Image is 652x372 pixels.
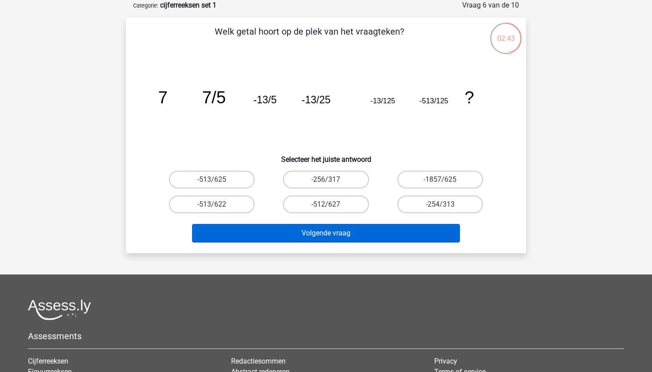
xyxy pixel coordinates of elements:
[231,357,286,365] a: Redactiesommen
[370,97,395,105] tspan: -13/125
[434,357,457,365] a: Privacy
[283,196,369,213] label: -512/627
[202,88,226,107] tspan: 7/5
[397,171,483,188] label: -1857/625
[28,299,91,320] img: Assessly logo
[28,331,624,341] h5: Assessments
[160,1,216,9] strong: cijferreeksen set 1
[489,22,522,44] div: 02:43
[283,171,369,188] label: -256/317
[158,88,168,107] tspan: 7
[169,196,255,213] label: -513/622
[192,224,460,243] button: Volgende vraag
[169,171,255,188] label: -513/625
[464,88,474,107] tspan: ?
[140,148,512,164] h6: Selecteer het juiste antwoord
[253,94,276,106] tspan: -13/5
[140,25,479,51] p: Welk getal hoort op de plek van het vraagteken?
[133,2,158,9] small: Categorie:
[420,97,448,105] tspan: -513/125
[397,196,483,213] label: -254/313
[28,357,68,365] a: Cijferreeksen
[302,94,330,106] tspan: -13/25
